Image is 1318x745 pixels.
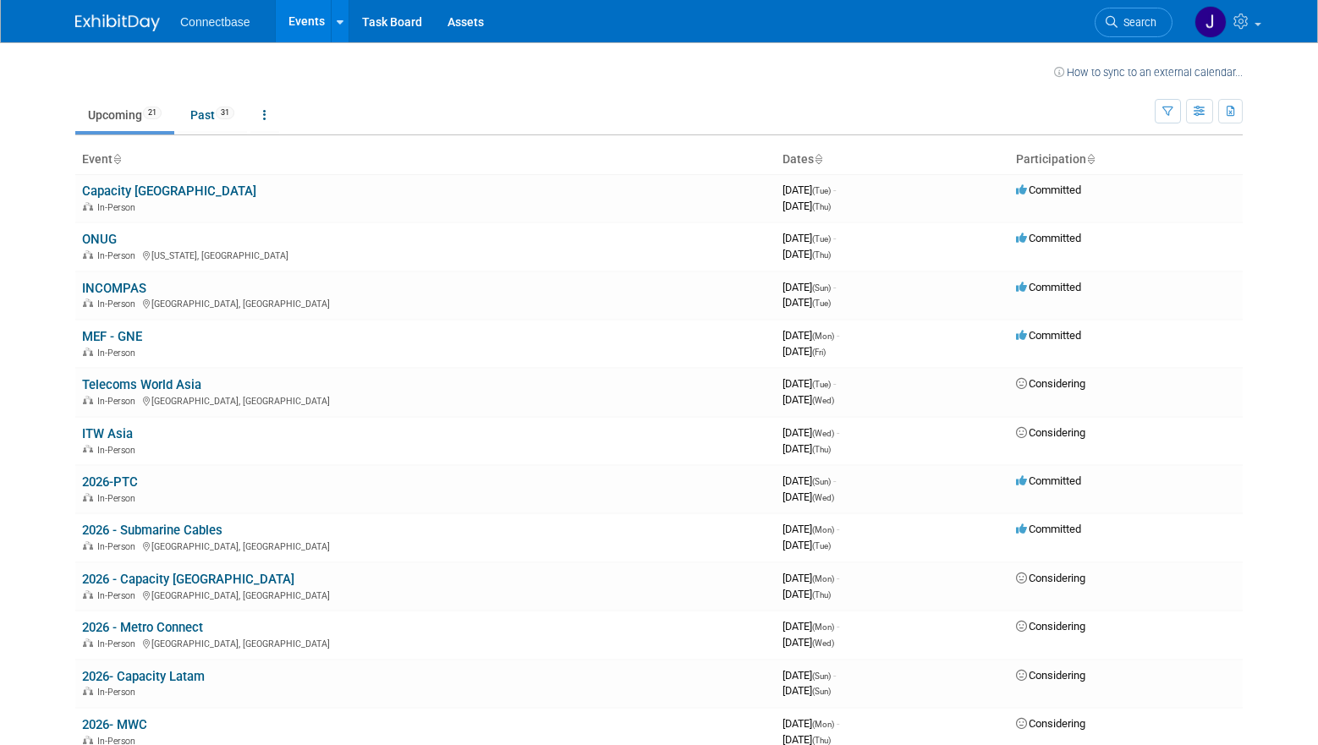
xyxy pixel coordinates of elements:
span: [DATE] [783,232,836,244]
a: Past31 [178,99,247,131]
span: (Wed) [812,493,834,502]
div: [GEOGRAPHIC_DATA], [GEOGRAPHIC_DATA] [82,539,769,552]
span: (Tue) [812,186,831,195]
span: In-Person [97,638,140,649]
span: (Wed) [812,396,834,405]
span: [DATE] [783,620,839,633]
span: In-Person [97,445,140,456]
span: Committed [1016,184,1081,196]
th: Dates [776,145,1009,174]
span: - [837,717,839,730]
span: - [833,474,836,487]
span: (Tue) [812,380,831,389]
span: (Tue) [812,234,831,244]
span: [DATE] [783,442,831,455]
span: In-Person [97,348,140,359]
div: [GEOGRAPHIC_DATA], [GEOGRAPHIC_DATA] [82,636,769,649]
span: In-Person [97,541,140,552]
span: [DATE] [783,281,836,293]
img: In-Person Event [83,299,93,307]
span: In-Person [97,590,140,601]
span: (Thu) [812,736,831,745]
a: Search [1095,8,1172,37]
img: In-Person Event [83,687,93,695]
span: [DATE] [783,717,839,730]
div: [GEOGRAPHIC_DATA], [GEOGRAPHIC_DATA] [82,296,769,310]
span: [DATE] [783,426,839,439]
span: - [837,572,839,584]
img: John Reumann [1194,6,1227,38]
a: Capacity [GEOGRAPHIC_DATA] [82,184,256,199]
th: Participation [1009,145,1243,174]
span: [DATE] [783,345,826,358]
span: [DATE] [783,329,839,342]
span: [DATE] [783,474,836,487]
span: (Mon) [812,622,834,632]
span: (Sun) [812,477,831,486]
span: Committed [1016,474,1081,487]
span: [DATE] [783,200,831,212]
a: How to sync to an external calendar... [1054,66,1243,79]
span: - [833,377,836,390]
span: Considering [1016,377,1085,390]
a: 2026 - Submarine Cables [82,523,222,538]
span: (Mon) [812,331,834,341]
span: [DATE] [783,377,836,390]
span: - [837,426,839,439]
span: (Sun) [812,671,831,681]
span: (Thu) [812,590,831,600]
span: (Thu) [812,445,831,454]
span: (Mon) [812,574,834,583]
img: In-Person Event [83,493,93,501]
span: (Thu) [812,250,831,260]
span: - [837,329,839,342]
div: [US_STATE], [GEOGRAPHIC_DATA] [82,248,769,261]
span: - [837,620,839,633]
a: 2026 - Metro Connect [82,620,203,635]
span: [DATE] [783,588,831,600]
span: - [833,184,836,196]
img: In-Person Event [83,396,93,404]
span: [DATE] [783,539,831,551]
span: In-Person [97,299,140,310]
span: Search [1118,16,1156,29]
a: 2026- MWC [82,717,147,732]
span: In-Person [97,396,140,407]
span: - [833,669,836,682]
span: [DATE] [783,684,831,697]
span: 21 [143,107,162,119]
span: 31 [216,107,234,119]
div: [GEOGRAPHIC_DATA], [GEOGRAPHIC_DATA] [82,393,769,407]
span: [DATE] [783,669,836,682]
span: [DATE] [783,523,839,535]
span: [DATE] [783,248,831,260]
span: - [833,232,836,244]
span: In-Person [97,202,140,213]
span: In-Person [97,250,140,261]
a: Upcoming21 [75,99,174,131]
span: (Fri) [812,348,826,357]
span: (Tue) [812,299,831,308]
a: 2026-PTC [82,474,138,490]
img: ExhibitDay [75,14,160,31]
span: (Wed) [812,638,834,648]
div: [GEOGRAPHIC_DATA], [GEOGRAPHIC_DATA] [82,588,769,601]
span: [DATE] [783,296,831,309]
span: Considering [1016,426,1085,439]
a: Sort by Event Name [113,152,121,166]
span: (Tue) [812,541,831,551]
span: (Wed) [812,429,834,438]
span: (Mon) [812,720,834,729]
span: [DATE] [783,636,834,649]
span: [DATE] [783,572,839,584]
span: [DATE] [783,393,834,406]
span: Committed [1016,281,1081,293]
a: Sort by Participation Type [1086,152,1095,166]
a: Sort by Start Date [814,152,822,166]
span: In-Person [97,687,140,698]
span: Considering [1016,669,1085,682]
span: [DATE] [783,184,836,196]
img: In-Person Event [83,541,93,550]
span: Considering [1016,572,1085,584]
img: In-Person Event [83,250,93,259]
